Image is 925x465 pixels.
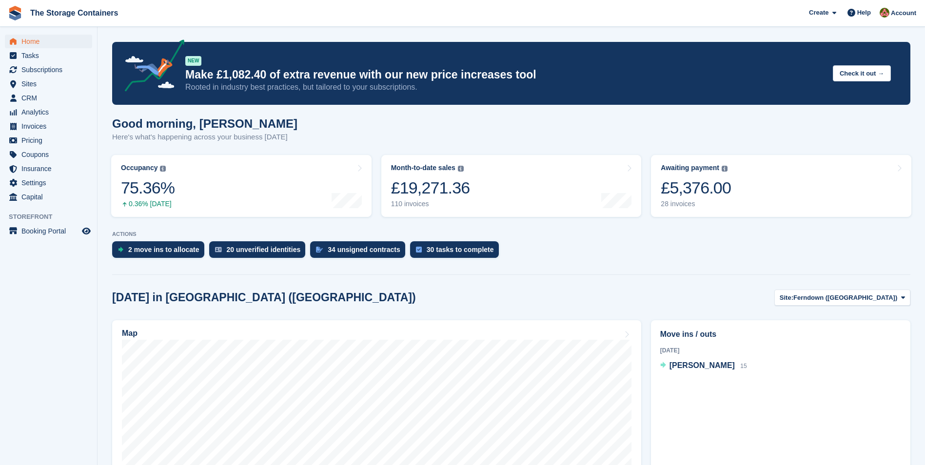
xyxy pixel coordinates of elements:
[328,246,400,253] div: 34 unsigned contracts
[5,105,92,119] a: menu
[128,246,199,253] div: 2 move ins to allocate
[185,82,825,93] p: Rooted in industry best practices, but tailored to your subscriptions.
[21,134,80,147] span: Pricing
[21,224,80,238] span: Booking Portal
[661,200,731,208] div: 28 invoices
[661,164,719,172] div: Awaiting payment
[21,162,80,175] span: Insurance
[8,6,22,20] img: stora-icon-8386f47178a22dfd0bd8f6a31ec36ba5ce8667c1dd55bd0f319d3a0aa187defe.svg
[669,361,735,369] span: [PERSON_NAME]
[215,247,222,252] img: verify_identity-adf6edd0f0f0b5bbfe63781bf79b02c33cf7c696d77639b501bdc392416b5a36.svg
[660,346,901,355] div: [DATE]
[651,155,911,217] a: Awaiting payment £5,376.00 28 invoices
[660,360,747,372] a: [PERSON_NAME] 15
[833,65,891,81] button: Check it out →
[160,166,166,172] img: icon-info-grey-7440780725fd019a000dd9b08b2336e03edf1995a4989e88bcd33f0948082b44.svg
[111,155,372,217] a: Occupancy 75.36% 0.36% [DATE]
[112,117,297,130] h1: Good morning, [PERSON_NAME]
[391,164,455,172] div: Month-to-date sales
[9,212,97,222] span: Storefront
[122,329,138,338] h2: Map
[391,200,470,208] div: 110 invoices
[416,247,422,252] img: task-75834270c22a3079a89374b754ae025e5fb1db73e45f91037f5363f120a921f8.svg
[5,35,92,48] a: menu
[185,68,825,82] p: Make £1,082.40 of extra revenue with our new price increases tool
[5,224,92,238] a: menu
[5,91,92,105] a: menu
[209,241,311,263] a: 20 unverified identities
[5,119,92,133] a: menu
[112,291,416,304] h2: [DATE] in [GEOGRAPHIC_DATA] ([GEOGRAPHIC_DATA])
[117,39,185,95] img: price-adjustments-announcement-icon-8257ccfd72463d97f412b2fc003d46551f7dbcb40ab6d574587a9cd5c0d94...
[21,190,80,204] span: Capital
[740,363,747,369] span: 15
[5,148,92,161] a: menu
[410,241,504,263] a: 30 tasks to complete
[26,5,122,21] a: The Storage Containers
[857,8,871,18] span: Help
[21,35,80,48] span: Home
[780,293,793,303] span: Site:
[121,200,175,208] div: 0.36% [DATE]
[118,247,123,252] img: move_ins_to_allocate_icon-fdf77a2bb77ea45bf5b3d319d69a93e2d87916cf1d5bf7949dd705db3b84f3ca.svg
[112,132,297,143] p: Here's what's happening across your business [DATE]
[112,241,209,263] a: 2 move ins to allocate
[227,246,301,253] div: 20 unverified identities
[21,49,80,62] span: Tasks
[185,56,201,66] div: NEW
[809,8,828,18] span: Create
[722,166,728,172] img: icon-info-grey-7440780725fd019a000dd9b08b2336e03edf1995a4989e88bcd33f0948082b44.svg
[660,329,901,340] h2: Move ins / outs
[5,190,92,204] a: menu
[458,166,464,172] img: icon-info-grey-7440780725fd019a000dd9b08b2336e03edf1995a4989e88bcd33f0948082b44.svg
[5,162,92,175] a: menu
[427,246,494,253] div: 30 tasks to complete
[381,155,642,217] a: Month-to-date sales £19,271.36 110 invoices
[21,105,80,119] span: Analytics
[21,91,80,105] span: CRM
[80,225,92,237] a: Preview store
[391,178,470,198] div: £19,271.36
[21,77,80,91] span: Sites
[112,231,910,237] p: ACTIONS
[880,8,889,18] img: Kirsty Simpson
[121,164,157,172] div: Occupancy
[793,293,897,303] span: Ferndown ([GEOGRAPHIC_DATA])
[5,49,92,62] a: menu
[891,8,916,18] span: Account
[310,241,410,263] a: 34 unsigned contracts
[5,134,92,147] a: menu
[316,247,323,252] img: contract_signature_icon-13c848040528278c33f63329250d36e43548de30e8caae1d1a13099fd9432cc5.svg
[21,119,80,133] span: Invoices
[5,176,92,190] a: menu
[121,178,175,198] div: 75.36%
[21,148,80,161] span: Coupons
[21,176,80,190] span: Settings
[5,63,92,77] a: menu
[21,63,80,77] span: Subscriptions
[774,290,910,306] button: Site: Ferndown ([GEOGRAPHIC_DATA])
[5,77,92,91] a: menu
[661,178,731,198] div: £5,376.00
